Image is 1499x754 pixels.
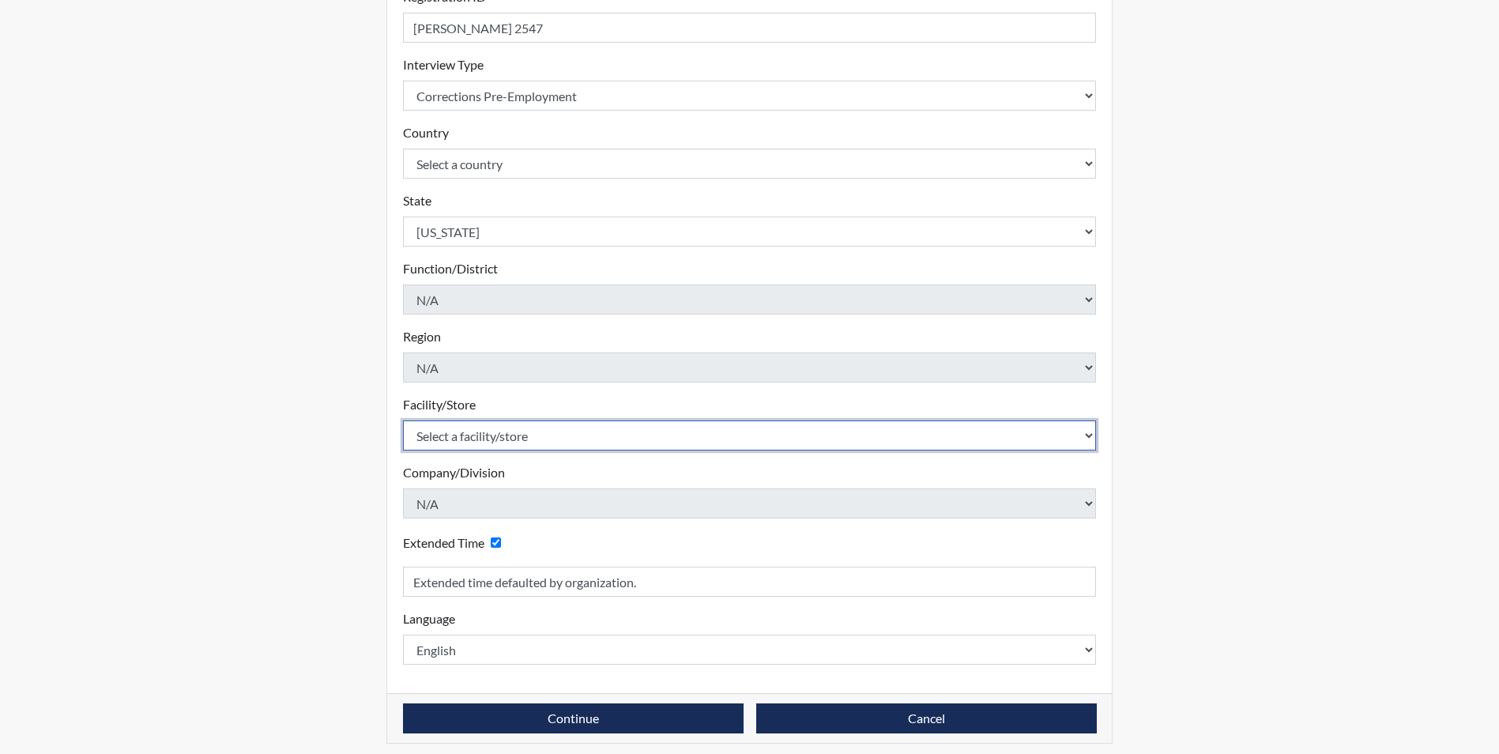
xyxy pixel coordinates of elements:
[756,703,1097,733] button: Cancel
[403,327,441,346] label: Region
[403,13,1097,43] input: Insert a Registration ID, which needs to be a unique alphanumeric value for each interviewee
[403,463,505,482] label: Company/Division
[403,533,484,552] label: Extended Time
[403,567,1097,597] input: Reason for Extension
[403,609,455,628] label: Language
[403,395,476,414] label: Facility/Store
[403,191,431,210] label: State
[403,259,498,278] label: Function/District
[403,531,507,554] div: Checking this box will provide the interviewee with an accomodation of extra time to answer each ...
[403,55,484,74] label: Interview Type
[403,123,449,142] label: Country
[403,703,744,733] button: Continue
